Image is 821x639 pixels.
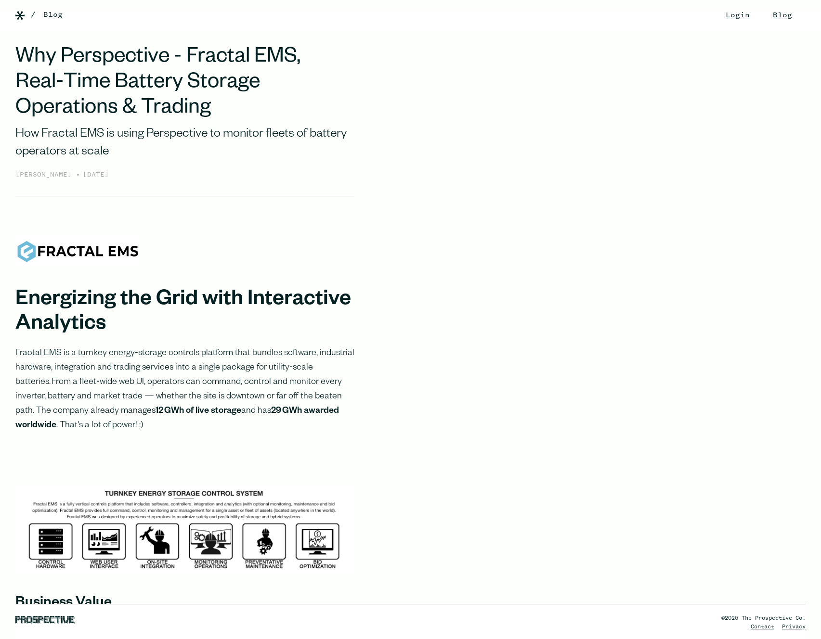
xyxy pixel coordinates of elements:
div: How Fractal EMS is using Perspective to monitor fleets of battery operators at scale [15,126,354,161]
h1: Why Perspective - Fractal EMS, Real‑Time Battery Storage Operations & Trading [15,46,354,122]
div: • [76,169,80,180]
strong: 29 GWh awarded worldwide [15,407,339,431]
a: Contact [751,624,774,630]
a: Privacy [782,624,806,630]
div: ©2025 The Prospective Co. [721,614,806,623]
div: [DATE] [83,170,109,180]
p: ‍ [15,448,354,463]
strong: 12 GWh of live storage [156,407,241,416]
strong: Energizing the Grid with Interactive Analytics [15,290,351,337]
div: / [31,9,36,21]
div: [PERSON_NAME] [15,170,76,180]
p: Fractal EMS is a turnkey energy‑storage controls platform that bundles software, industrial hardw... [15,346,354,433]
a: Blog [43,9,63,21]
